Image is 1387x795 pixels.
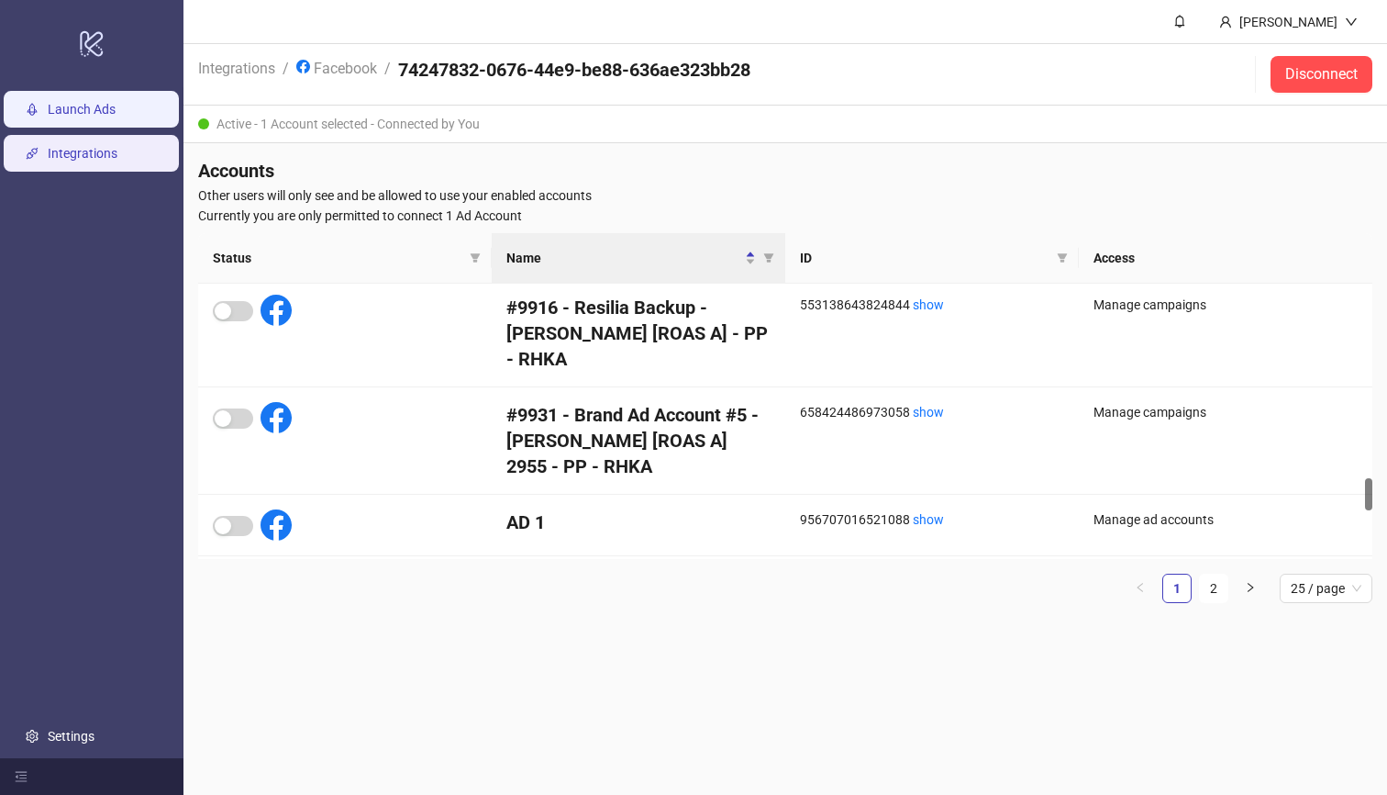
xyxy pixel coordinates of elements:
[1135,582,1146,593] span: left
[1345,16,1358,28] span: down
[1270,56,1372,93] button: Disconnect
[1236,574,1265,603] button: right
[800,248,1049,268] span: ID
[1280,574,1372,603] div: Page Size
[283,57,289,92] li: /
[1285,66,1358,83] span: Disconnect
[1236,574,1265,603] li: Next Page
[1200,575,1227,602] a: 2
[198,185,1372,206] span: Other users will only see and be allowed to use your enabled accounts
[506,509,771,535] h4: AD 1
[492,233,785,284] th: Name
[1291,575,1361,602] span: 25 / page
[1199,574,1228,603] li: 2
[470,252,481,263] span: filter
[506,402,771,479] h4: #9931 - Brand Ad Account #5 - [PERSON_NAME] [ROAS A] 2955 - PP - RHKA
[293,57,381,77] a: Facebook
[384,57,391,92] li: /
[760,244,778,272] span: filter
[506,248,741,268] span: Name
[1162,574,1192,603] li: 1
[466,244,484,272] span: filter
[1053,244,1071,272] span: filter
[15,770,28,783] span: menu-fold
[800,509,1064,530] div: 956707016521088
[213,248,462,268] span: Status
[198,206,1372,226] span: Currently you are only permitted to connect 1 Ad Account
[48,102,116,117] a: Launch Ads
[198,158,1372,184] h4: Accounts
[800,295,1064,315] div: 553138643824844
[1079,233,1372,284] th: Access
[1163,575,1191,602] a: 1
[913,405,944,420] a: show
[194,57,279,77] a: Integrations
[506,295,771,372] h4: #9916 - Resilia Backup - [PERSON_NAME] [ROAS A] - PP - RHKA
[1219,16,1232,28] span: user
[1126,574,1155,603] button: left
[1093,509,1358,530] div: Manage ad accounts
[1245,582,1256,593] span: right
[1093,295,1358,315] div: Manage campaigns
[913,297,944,312] a: show
[1173,15,1186,28] span: bell
[48,729,94,744] a: Settings
[800,402,1064,422] div: 658424486973058
[48,146,117,161] a: Integrations
[1126,574,1155,603] li: Previous Page
[1057,252,1068,263] span: filter
[763,252,774,263] span: filter
[1232,12,1345,32] div: [PERSON_NAME]
[1093,402,1358,422] div: Manage campaigns
[183,106,1387,143] div: Active - 1 Account selected - Connected by You
[913,512,944,527] a: show
[398,57,750,83] h4: 74247832-0676-44e9-be88-636ae323bb28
